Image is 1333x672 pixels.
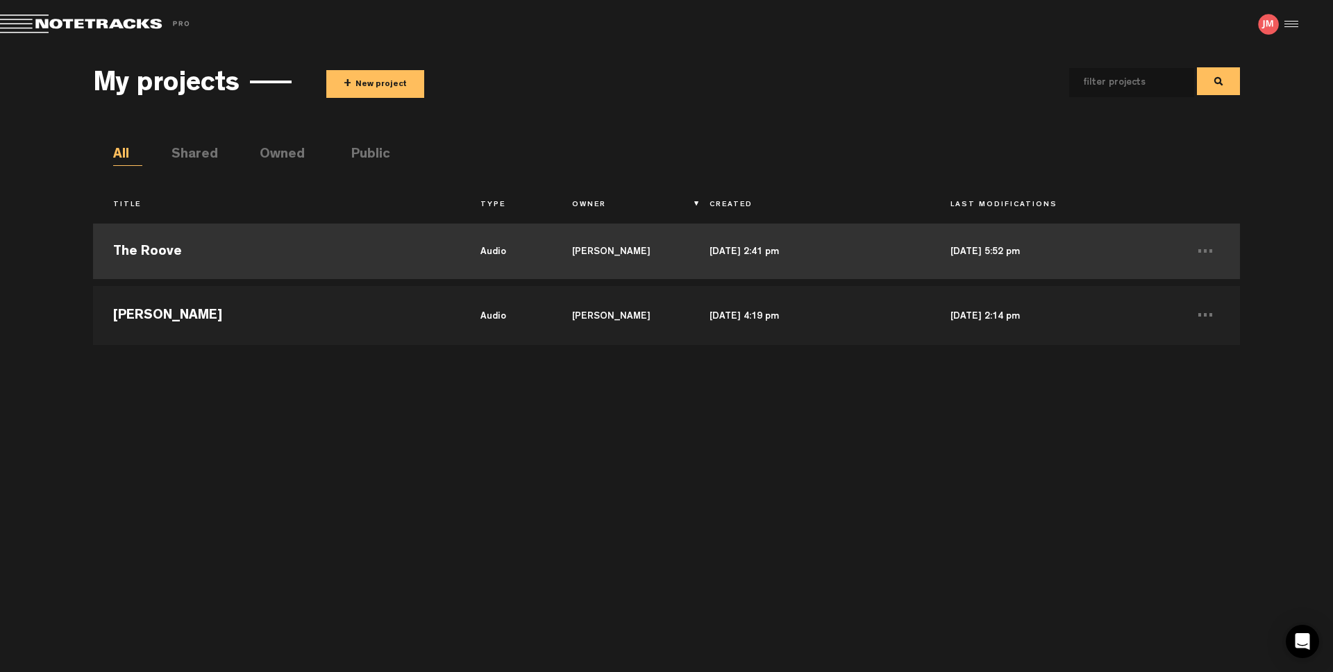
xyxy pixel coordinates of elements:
[1171,283,1240,345] td: ...
[113,145,142,166] li: All
[552,194,689,217] th: Owner
[689,220,930,283] td: [DATE] 2:41 pm
[460,283,552,345] td: audio
[93,70,240,101] h3: My projects
[552,220,689,283] td: [PERSON_NAME]
[552,283,689,345] td: [PERSON_NAME]
[260,145,289,166] li: Owned
[1069,68,1172,97] input: filter projects
[1286,625,1319,658] div: Open Intercom Messenger
[930,283,1171,345] td: [DATE] 2:14 pm
[171,145,201,166] li: Shared
[460,220,552,283] td: audio
[689,283,930,345] td: [DATE] 4:19 pm
[326,70,424,98] button: +New project
[930,220,1171,283] td: [DATE] 5:52 pm
[460,194,552,217] th: Type
[93,220,460,283] td: The Roove
[93,194,460,217] th: Title
[1258,14,1279,35] img: letters
[344,76,351,92] span: +
[351,145,380,166] li: Public
[93,283,460,345] td: [PERSON_NAME]
[1171,220,1240,283] td: ...
[930,194,1171,217] th: Last Modifications
[689,194,930,217] th: Created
